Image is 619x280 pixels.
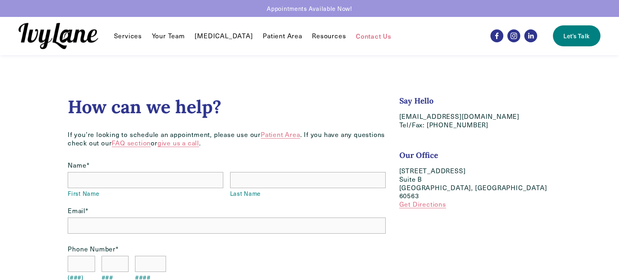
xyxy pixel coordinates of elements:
p: If you’re looking to schedule an appointment, please use our . If you have any questions check ou... [68,131,386,147]
a: [MEDICAL_DATA] [195,31,253,41]
strong: Our Office [399,150,438,160]
a: Get Directions [399,200,446,208]
h2: How can we help? [68,96,386,118]
p: [STREET_ADDRESS] Suite B [GEOGRAPHIC_DATA], [GEOGRAPHIC_DATA] 60563 [399,167,551,209]
span: Last Name [230,190,386,197]
input: First Name [68,172,223,188]
span: Resources [312,32,346,40]
a: folder dropdown [312,31,346,41]
legend: Name [68,161,89,170]
a: folder dropdown [114,31,142,41]
a: Patient Area [261,130,300,139]
input: Last Name [230,172,386,188]
label: Email [68,207,386,215]
input: ### [102,256,129,272]
a: Instagram [507,29,520,42]
a: Facebook [490,29,503,42]
legend: Phone Number [68,245,118,253]
a: FAQ section [112,139,151,147]
a: Let's Talk [553,25,600,46]
strong: Say Hello [399,96,434,106]
input: #### [135,256,166,272]
input: (###) [68,256,95,272]
span: First Name [68,190,223,197]
p: [EMAIL_ADDRESS][DOMAIN_NAME] Tel/Fax: [PHONE_NUMBER] [399,112,551,129]
a: Your Team [152,31,185,41]
a: Patient Area [263,31,302,41]
a: LinkedIn [524,29,537,42]
span: Services [114,32,142,40]
img: Ivy Lane Counseling &mdash; Therapy that works for you [19,23,98,49]
a: give us a call [158,139,199,147]
a: Contact Us [356,31,391,41]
